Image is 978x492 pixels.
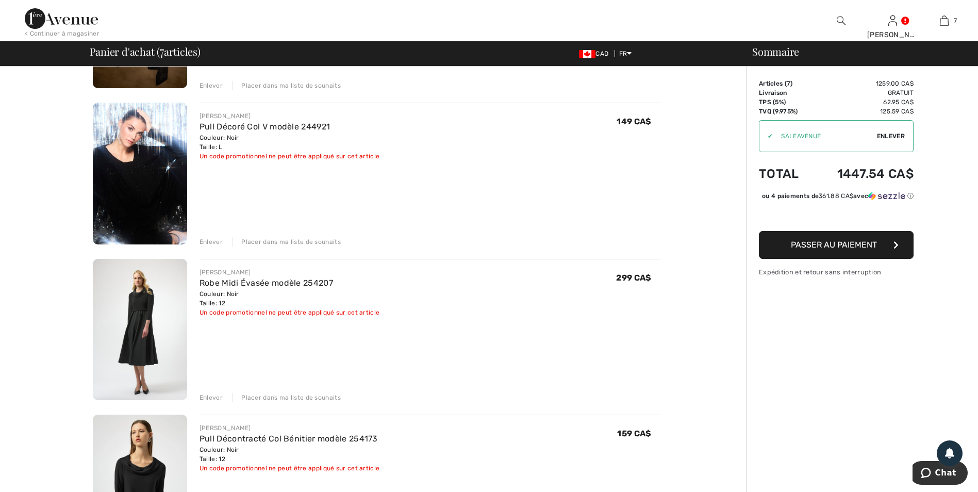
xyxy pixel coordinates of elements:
[200,423,379,433] div: [PERSON_NAME]
[200,393,223,402] div: Enlever
[200,464,379,473] div: Un code promotionnel ne peut être appliqué sur cet article
[913,461,968,487] iframe: Ouvre un widget dans lequel vous pouvez chatter avec l’un de nos agents
[759,267,914,277] div: Expédition et retour sans interruption
[868,191,905,201] img: Sezzle
[200,237,223,247] div: Enlever
[954,16,957,25] span: 7
[200,268,379,277] div: [PERSON_NAME]
[759,97,812,107] td: TPS (5%)
[200,111,379,121] div: [PERSON_NAME]
[160,44,164,57] span: 7
[617,117,651,126] span: 149 CA$
[93,259,187,401] img: Robe Midi Évasée modèle 254207
[233,81,341,90] div: Placer dans ma liste de souhaits
[233,237,341,247] div: Placer dans ma liste de souhaits
[812,156,914,191] td: 1447.54 CA$
[25,8,98,29] img: 1ère Avenue
[616,273,651,283] span: 299 CA$
[200,445,379,464] div: Couleur: Noir Taille: 12
[759,88,812,97] td: Livraison
[877,132,905,141] span: Enlever
[579,50,612,57] span: CAD
[740,46,972,57] div: Sommaire
[200,308,379,317] div: Un code promotionnel ne peut être appliqué sur cet article
[888,15,897,25] a: Se connecter
[773,121,877,152] input: Code promo
[888,14,897,27] img: Mes infos
[837,14,846,27] img: recherche
[819,192,853,200] span: 361.88 CA$
[579,50,595,58] img: Canadian Dollar
[200,289,379,308] div: Couleur: Noir Taille: 12
[759,79,812,88] td: Articles ( )
[200,133,379,152] div: Couleur: Noir Taille: L
[200,81,223,90] div: Enlever
[762,191,914,201] div: ou 4 paiements de avec
[812,107,914,116] td: 125.59 CA$
[93,103,187,244] img: Pull Décoré Col V modèle 244921
[867,29,918,40] div: [PERSON_NAME]
[759,132,773,141] div: ✔
[759,231,914,259] button: Passer au paiement
[617,429,651,438] span: 159 CA$
[759,156,812,191] td: Total
[619,50,632,57] span: FR
[759,204,914,227] iframe: PayPal-paypal
[200,434,378,444] a: Pull Décontracté Col Bénitier modèle 254173
[25,29,100,38] div: < Continuer à magasiner
[919,14,969,27] a: 7
[200,152,379,161] div: Un code promotionnel ne peut être appliqué sur cet article
[759,107,812,116] td: TVQ (9.975%)
[233,393,341,402] div: Placer dans ma liste de souhaits
[791,240,877,250] span: Passer au paiement
[200,122,330,132] a: Pull Décoré Col V modèle 244921
[812,79,914,88] td: 1259.00 CA$
[200,278,333,288] a: Robe Midi Évasée modèle 254207
[812,88,914,97] td: Gratuit
[940,14,949,27] img: Mon panier
[812,97,914,107] td: 62.95 CA$
[787,80,790,87] span: 7
[759,191,914,204] div: ou 4 paiements de361.88 CA$avecSezzle Cliquez pour en savoir plus sur Sezzle
[90,46,201,57] span: Panier d'achat ( articles)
